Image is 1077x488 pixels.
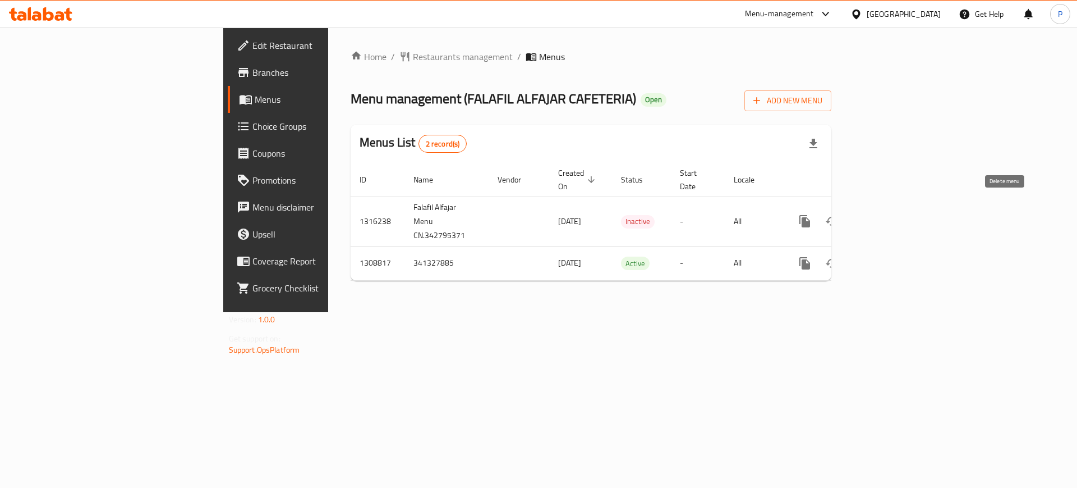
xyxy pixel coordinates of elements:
span: Version: [229,312,256,327]
a: Coupons [228,140,403,167]
a: Edit Restaurant [228,32,403,59]
span: Restaurants management [413,50,513,63]
a: Choice Groups [228,113,403,140]
button: Change Status [818,250,845,277]
button: more [791,208,818,235]
span: 2 record(s) [419,139,467,149]
span: Coupons [252,147,394,160]
div: Export file [800,130,827,157]
div: Total records count [418,135,467,153]
a: Upsell [228,221,403,248]
span: Start Date [680,166,711,193]
span: [DATE] [558,256,581,270]
a: Grocery Checklist [228,275,403,302]
span: P [1058,8,1062,20]
a: Promotions [228,167,403,194]
a: Menu disclaimer [228,194,403,221]
div: Active [621,257,650,270]
td: - [671,246,725,280]
span: Choice Groups [252,120,394,133]
nav: breadcrumb [351,50,831,63]
span: Menu management ( FALAFIL ALFAJAR CAFETERIA ) [351,86,636,111]
span: ID [360,173,381,186]
a: Restaurants management [399,50,513,63]
table: enhanced table [351,163,908,281]
span: [DATE] [558,214,581,229]
a: Branches [228,59,403,86]
button: Change Status [818,208,845,235]
th: Actions [783,163,908,197]
span: Menu disclaimer [252,200,394,214]
span: Inactive [621,215,655,228]
span: Vendor [498,173,536,186]
td: Falafil Alfajar Menu CN.342795371 [404,197,489,246]
span: 1.0.0 [258,312,275,327]
span: Add New Menu [753,94,822,108]
button: Add New Menu [744,90,831,111]
div: [GEOGRAPHIC_DATA] [867,8,941,20]
span: Created On [558,166,599,193]
a: Menus [228,86,403,113]
span: Promotions [252,174,394,187]
span: Upsell [252,227,394,241]
button: more [791,250,818,277]
span: Get support on: [229,331,280,346]
span: Name [413,173,448,186]
td: 341327885 [404,246,489,280]
h2: Menus List [360,134,467,153]
span: Locale [734,173,769,186]
span: Menus [539,50,565,63]
span: Active [621,257,650,270]
span: Grocery Checklist [252,281,394,295]
div: Open [641,93,666,107]
td: - [671,197,725,246]
span: Open [641,95,666,104]
td: All [725,197,783,246]
a: Coverage Report [228,248,403,275]
span: Coverage Report [252,254,394,268]
li: / [517,50,521,63]
div: Menu-management [745,7,814,21]
span: Status [621,173,657,186]
span: Menus [255,93,394,106]
a: Support.OpsPlatform [229,343,300,357]
span: Branches [252,66,394,79]
span: Edit Restaurant [252,39,394,52]
td: All [725,246,783,280]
